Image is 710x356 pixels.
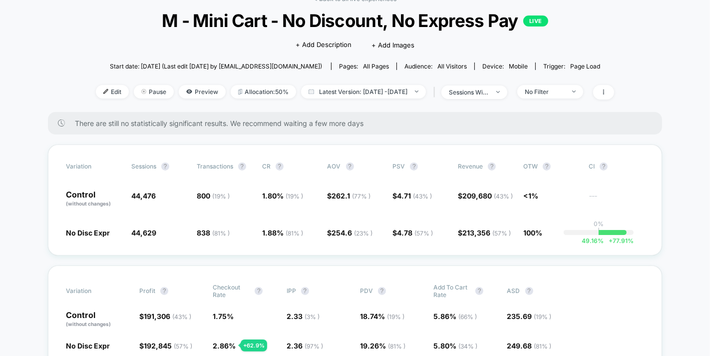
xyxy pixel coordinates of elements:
span: All Visitors [437,62,467,70]
span: 19.26 % [360,341,405,350]
span: CI [589,162,644,170]
span: ( 19 % ) [387,313,404,320]
span: 2.86 % [213,341,236,350]
span: ( 19 % ) [286,192,303,200]
button: ? [543,162,551,170]
p: Control [66,190,121,207]
span: 1.80 % [262,191,303,200]
span: Sessions [131,162,156,170]
span: | [431,85,441,99]
span: Latest Version: [DATE] - [DATE] [301,85,426,98]
div: Pages: [339,62,389,70]
span: $ [392,228,433,237]
p: | [598,227,600,235]
span: ( 43 % ) [413,192,432,200]
span: ( 19 % ) [534,313,552,320]
button: ? [255,287,263,295]
span: Transactions [197,162,233,170]
button: ? [410,162,418,170]
img: rebalance [238,89,242,94]
span: OTW [523,162,578,170]
span: ( 34 % ) [458,342,477,350]
span: Allocation: 50% [231,85,296,98]
img: edit [103,89,108,94]
img: calendar [309,89,314,94]
span: 5.86 % [433,312,477,320]
div: sessions with impression [449,88,489,96]
div: + 62.9 % [241,339,267,351]
span: 5.80 % [433,341,477,350]
span: PDV [360,287,373,294]
span: ( 81 % ) [534,342,552,350]
button: ? [525,287,533,295]
span: ( 19 % ) [212,192,230,200]
img: end [496,91,500,93]
span: Add To Cart Rate [433,283,470,298]
span: 44,476 [131,191,156,200]
button: ? [238,162,246,170]
span: ( 81 % ) [286,229,303,237]
span: (without changes) [66,200,111,206]
span: ( 43 % ) [172,313,191,320]
span: mobile [509,62,528,70]
span: 1.88 % [262,228,303,237]
span: $ [139,341,192,350]
span: Device: [474,62,535,70]
span: 209,680 [462,191,513,200]
button: ? [301,287,309,295]
img: end [141,89,146,94]
span: + [609,237,613,244]
span: ( 57 % ) [414,229,433,237]
span: Checkout Rate [213,283,250,298]
span: ( 23 % ) [355,229,373,237]
span: CR [262,162,271,170]
span: No Disc Expr [66,228,110,237]
p: Control [66,311,129,328]
span: 49.16 % [582,237,604,244]
span: No Disc Expr [66,341,110,350]
span: $ [328,228,373,237]
span: 249.68 [507,341,552,350]
span: $ [458,228,511,237]
img: end [572,90,576,92]
button: ? [160,287,168,295]
span: 254.6 [332,228,373,237]
button: ? [488,162,496,170]
span: $ [392,191,432,200]
span: 1.75 % [213,312,234,320]
span: IPP [287,287,296,294]
span: 800 [197,191,230,200]
span: 235.69 [507,312,552,320]
span: 191,306 [144,312,191,320]
span: + Add Description [296,40,352,50]
span: ( 57 % ) [492,229,511,237]
div: No Filter [525,88,565,95]
span: Variation [66,283,121,298]
span: ( 43 % ) [494,192,513,200]
span: Page Load [570,62,600,70]
span: ( 81 % ) [388,342,405,350]
span: 77.91 % [604,237,634,244]
span: 18.74 % [360,312,404,320]
span: 192,845 [144,341,192,350]
button: ? [378,287,386,295]
span: M - Mini Cart - No Discount, No Express Pay [122,10,588,31]
span: Revenue [458,162,483,170]
div: Audience: [404,62,467,70]
span: $ [458,191,513,200]
span: ( 77 % ) [353,192,371,200]
span: Preview [179,85,226,98]
button: ? [276,162,284,170]
span: $ [139,312,191,320]
div: Trigger: [543,62,600,70]
button: ? [475,287,483,295]
span: ( 97 % ) [305,342,323,350]
span: Variation [66,162,121,170]
button: ? [161,162,169,170]
span: $ [328,191,371,200]
span: 2.33 [287,312,320,320]
span: ASD [507,287,520,294]
span: (without changes) [66,321,111,327]
span: <1% [523,191,538,200]
button: ? [600,162,608,170]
